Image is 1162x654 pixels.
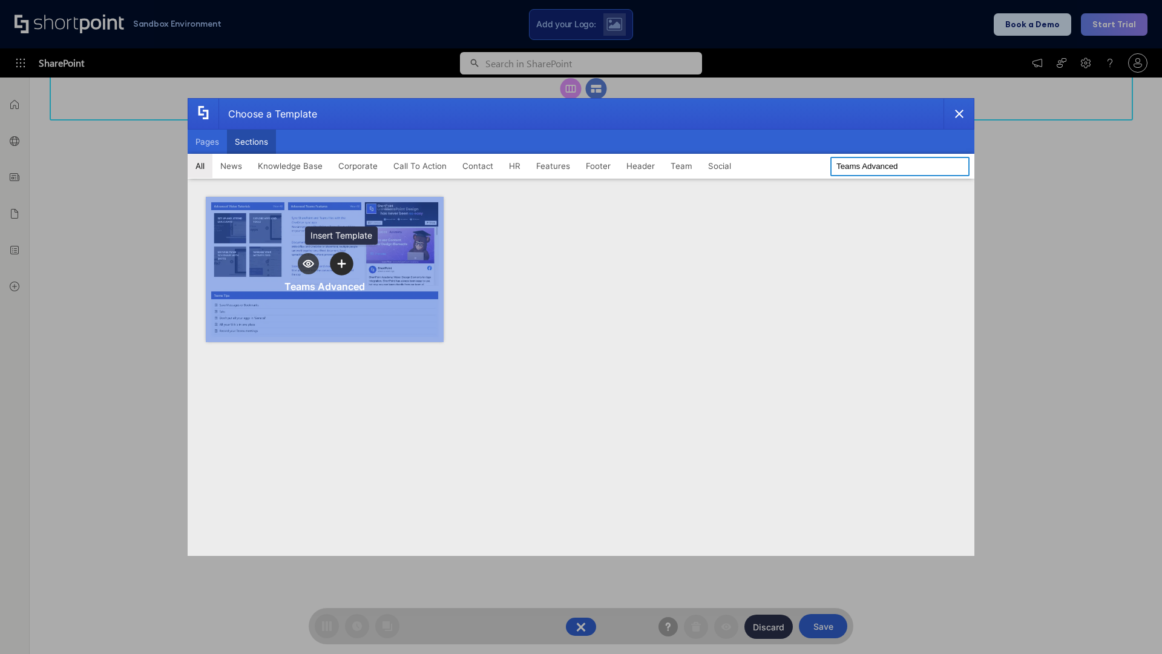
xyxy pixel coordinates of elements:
[663,154,700,178] button: Team
[386,154,455,178] button: Call To Action
[619,154,663,178] button: Header
[830,157,970,176] input: Search
[528,154,578,178] button: Features
[227,130,276,154] button: Sections
[284,280,365,292] div: Teams Advanced
[188,130,227,154] button: Pages
[212,154,250,178] button: News
[501,154,528,178] button: HR
[1101,596,1162,654] iframe: Chat Widget
[188,98,974,556] div: template selector
[250,154,330,178] button: Knowledge Base
[578,154,619,178] button: Footer
[455,154,501,178] button: Contact
[188,154,212,178] button: All
[218,99,317,129] div: Choose a Template
[700,154,739,178] button: Social
[330,154,386,178] button: Corporate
